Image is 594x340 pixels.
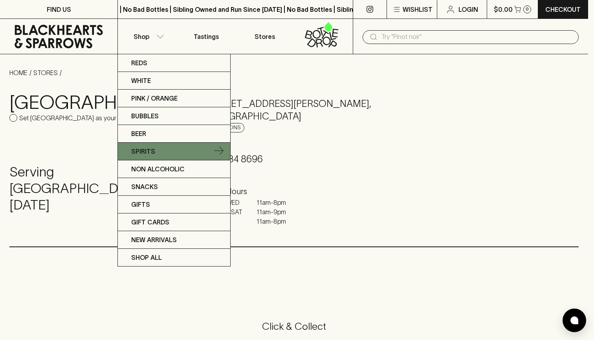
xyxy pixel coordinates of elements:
a: SHOP ALL [118,249,230,266]
p: Reds [131,58,147,68]
a: Pink / Orange [118,90,230,107]
p: Non Alcoholic [131,164,185,174]
p: New Arrivals [131,235,177,244]
p: Pink / Orange [131,94,178,103]
a: Gift Cards [118,213,230,231]
a: New Arrivals [118,231,230,249]
p: White [131,76,151,85]
p: SHOP ALL [131,253,162,262]
a: Non Alcoholic [118,160,230,178]
a: Bubbles [118,107,230,125]
p: Gifts [131,200,150,209]
a: White [118,72,230,90]
p: Spirits [131,147,155,156]
p: Snacks [131,182,158,191]
a: Beer [118,125,230,143]
p: Gift Cards [131,217,169,227]
a: Spirits [118,143,230,160]
p: Bubbles [131,111,159,121]
p: Beer [131,129,146,138]
a: Reds [118,54,230,72]
img: bubble-icon [570,316,578,324]
a: Gifts [118,196,230,213]
a: Snacks [118,178,230,196]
